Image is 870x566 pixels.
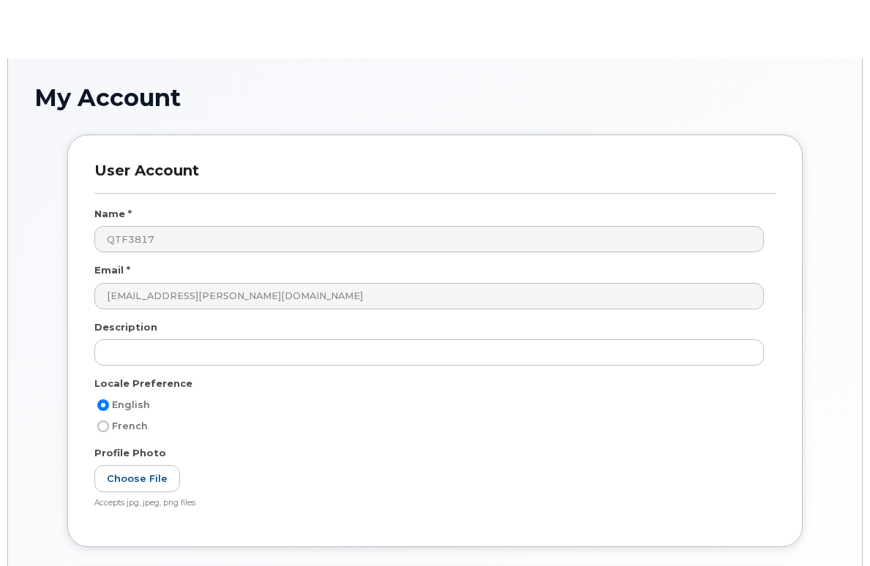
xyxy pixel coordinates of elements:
label: Profile Photo [94,446,166,460]
span: English [112,399,150,410]
input: French [97,420,109,432]
h1: My Account [34,85,836,110]
label: Locale Preference [94,377,192,390]
label: Description [94,320,157,334]
label: Choose File [94,465,180,492]
span: French [112,420,148,431]
label: Email * [94,263,130,277]
input: English [97,399,109,411]
label: Name * [94,207,132,221]
h3: User Account [94,162,776,193]
div: Accepts jpg, jpeg, png files [94,498,764,509]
